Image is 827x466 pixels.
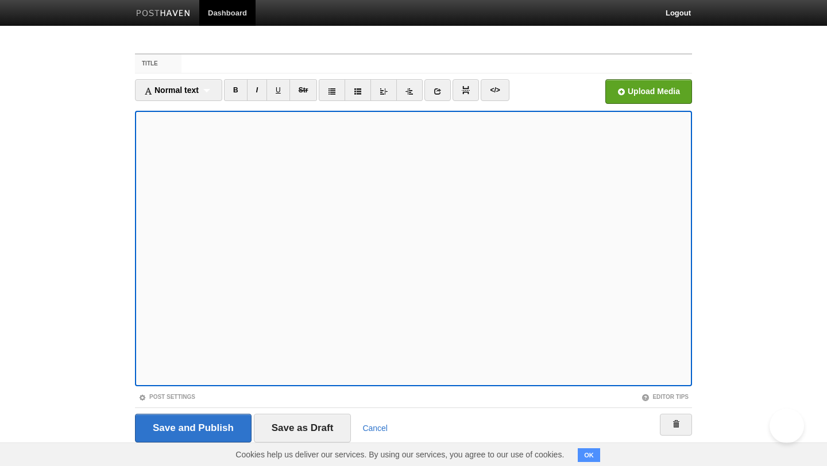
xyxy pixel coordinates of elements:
[481,79,509,101] a: </>
[462,86,470,94] img: pagebreak-icon.png
[138,394,195,400] a: Post Settings
[578,448,600,462] button: OK
[641,394,689,400] a: Editor Tips
[135,414,252,442] input: Save and Publish
[254,414,351,442] input: Save as Draft
[770,409,804,443] iframe: Help Scout Beacon - Open
[135,55,181,73] label: Title
[266,79,290,101] a: U
[289,79,318,101] a: Str
[136,10,191,18] img: Posthaven-bar
[224,79,248,101] a: B
[362,424,388,433] a: Cancel
[247,79,267,101] a: I
[144,86,199,95] span: Normal text
[299,86,308,94] del: Str
[224,443,575,466] span: Cookies help us deliver our services. By using our services, you agree to our use of cookies.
